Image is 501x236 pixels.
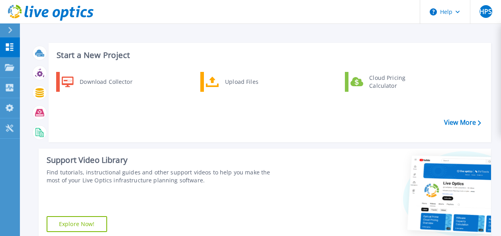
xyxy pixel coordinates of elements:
span: HPS [479,8,492,15]
div: Download Collector [76,74,136,90]
a: Upload Files [200,72,282,92]
a: Explore Now! [47,216,107,232]
div: Upload Files [221,74,280,90]
a: View More [444,119,481,126]
a: Cloud Pricing Calculator [345,72,427,92]
h3: Start a New Project [57,51,481,60]
div: Find tutorials, instructional guides and other support videos to help you make the most of your L... [47,168,282,184]
div: Support Video Library [47,155,282,165]
a: Download Collector [56,72,138,92]
div: Cloud Pricing Calculator [365,74,424,90]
